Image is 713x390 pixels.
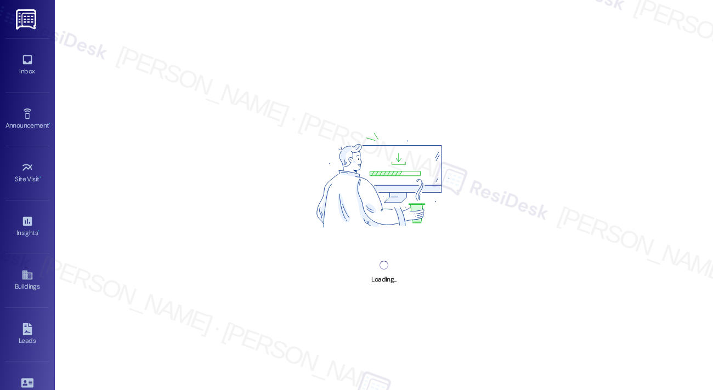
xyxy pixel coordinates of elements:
[5,212,49,242] a: Insights •
[371,274,396,285] div: Loading...
[49,120,50,128] span: •
[5,50,49,80] a: Inbox
[38,227,39,235] span: •
[5,320,49,349] a: Leads
[5,266,49,295] a: Buildings
[5,158,49,188] a: Site Visit •
[39,174,41,181] span: •
[16,9,38,30] img: ResiDesk Logo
